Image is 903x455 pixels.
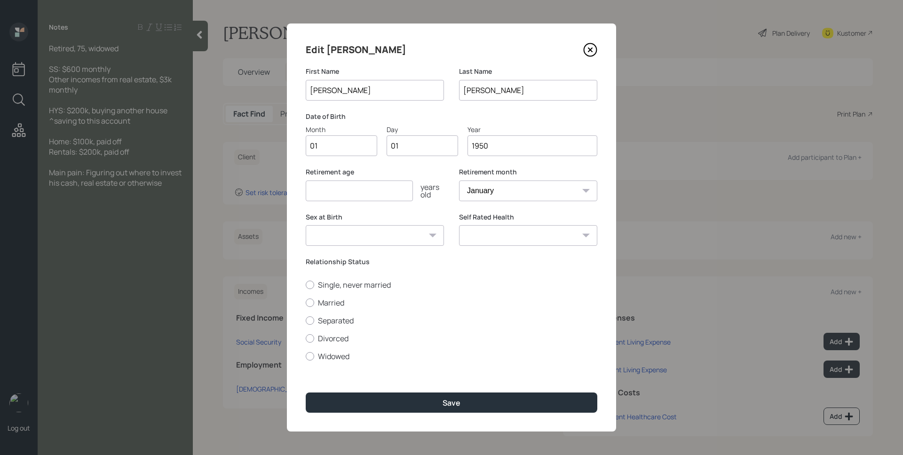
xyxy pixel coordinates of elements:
[467,125,597,134] div: Year
[306,392,597,413] button: Save
[306,280,597,290] label: Single, never married
[306,257,597,267] label: Relationship Status
[306,112,597,121] label: Date of Birth
[306,333,597,344] label: Divorced
[443,398,460,408] div: Save
[467,135,597,156] input: Year
[306,135,377,156] input: Month
[387,135,458,156] input: Day
[306,212,444,222] label: Sex at Birth
[387,125,458,134] div: Day
[413,183,444,198] div: years old
[306,315,597,326] label: Separated
[306,67,444,76] label: First Name
[306,167,444,177] label: Retirement age
[459,212,597,222] label: Self Rated Health
[459,167,597,177] label: Retirement month
[459,67,597,76] label: Last Name
[306,351,597,361] label: Widowed
[306,42,406,57] h4: Edit [PERSON_NAME]
[306,298,597,308] label: Married
[306,125,377,134] div: Month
